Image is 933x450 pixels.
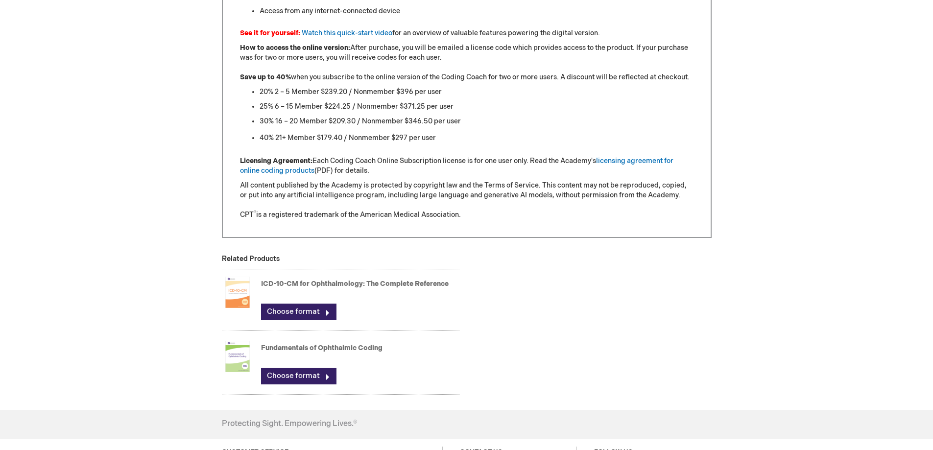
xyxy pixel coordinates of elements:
a: Watch this quick-start video [302,29,392,37]
img: Fundamentals of Ophthalmic Coding [222,337,253,376]
font: See it for yourself: [240,29,300,37]
a: ICD-10-CM for Ophthalmology: The Complete Reference [261,280,449,288]
a: Choose format [261,368,336,384]
li: 25% 6 – 15 Member $224.25 / Nonmember $371.25 per user [260,102,694,112]
strong: Licensing Agreement: [240,157,312,165]
p: After purchase, you will be emailed a license code which provides access to the product. If your ... [240,43,694,82]
sup: ® [254,210,256,216]
strong: Save up to 40% [240,73,291,81]
img: ICD-10-CM for Ophthalmology: The Complete Reference [222,273,253,312]
li: 20% 2 – 5 Member $239.20 / Nonmember $396 per user [260,87,694,97]
p: for an overview of valuable features powering the digital version. [240,28,694,38]
a: Choose format [261,304,336,320]
a: licensing agreement for online coding products [240,157,673,175]
p: Each Coding Coach Online Subscription license is for one user only. Read the Academy's (PDF) for ... [240,156,694,176]
li: Access from any internet-connected device [260,6,694,16]
h4: Protecting Sight. Empowering Lives.® [222,420,357,428]
p: All content published by the Academy is protected by copyright law and the Terms of Service. This... [240,181,694,220]
strong: Related Products [222,255,280,263]
strong: How to access the online version: [240,44,350,52]
li: 40% 21+ Member $179.40 / Nonmember $297 per user [260,131,694,144]
a: Fundamentals of Ophthalmic Coding [261,344,383,352]
li: 30% 16 – 20 Member $209.30 / Nonmember $346.50 per user [260,117,694,126]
